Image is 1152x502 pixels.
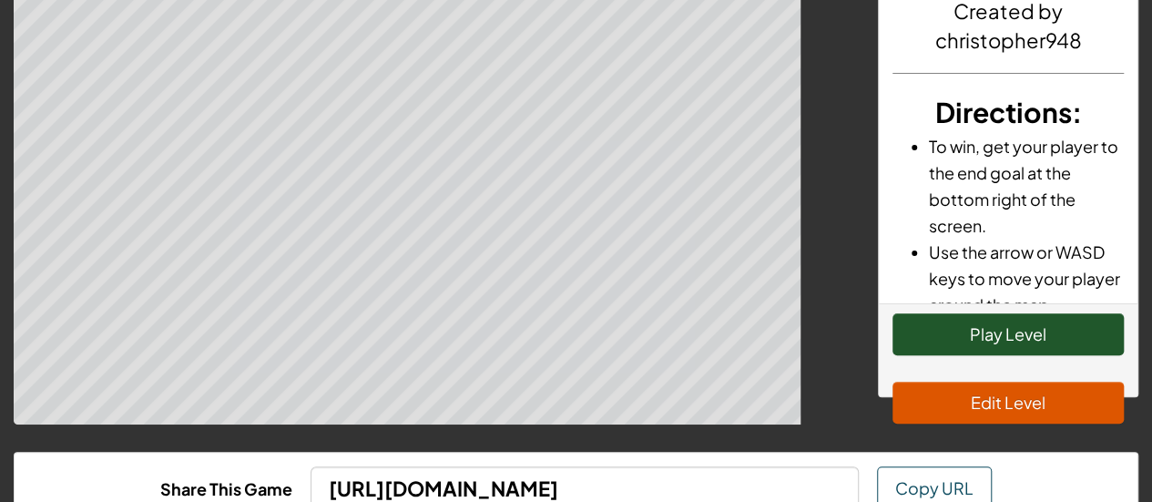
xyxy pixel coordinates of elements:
span: Copy URL [895,477,974,498]
li: Use the arrow or WASD keys to move your player around the map. [929,239,1124,318]
li: To win, get your player to the end goal at the bottom right of the screen. [929,133,1124,239]
button: Play Level [892,313,1124,355]
button: Edit Level [892,382,1124,424]
b: Share This Game [160,478,292,499]
h3: : [892,92,1124,133]
span: Directions [934,95,1071,129]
